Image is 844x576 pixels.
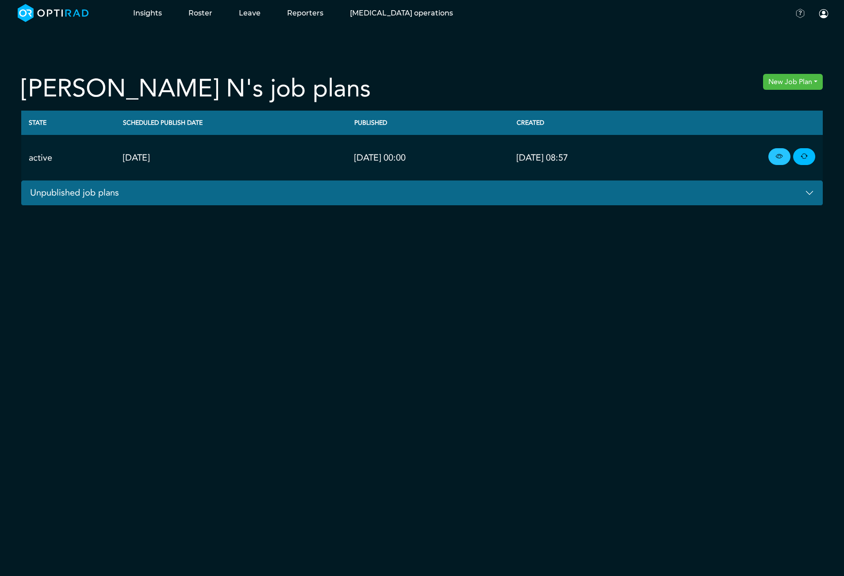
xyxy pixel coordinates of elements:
i: create new Job Plan copied from this one [801,152,808,161]
img: brand-opti-rad-logos-blue-and-white-d2f68631ba2948856bd03f2d395fb146ddc8fb01b4b6e9315ea85fa773367... [18,4,89,22]
th: Published [347,111,509,135]
button: Unpublished job plans [21,180,823,206]
th: Created [509,111,671,135]
th: Scheduled Publish Date [115,111,347,135]
td: active [21,135,115,180]
th: State [21,111,115,135]
td: [DATE] 08:57 [509,135,671,180]
td: [DATE] [115,135,347,180]
td: [DATE] 00:00 [347,135,509,180]
h2: [PERSON_NAME] N's job plans [21,74,371,104]
button: New Job Plan [763,74,823,90]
